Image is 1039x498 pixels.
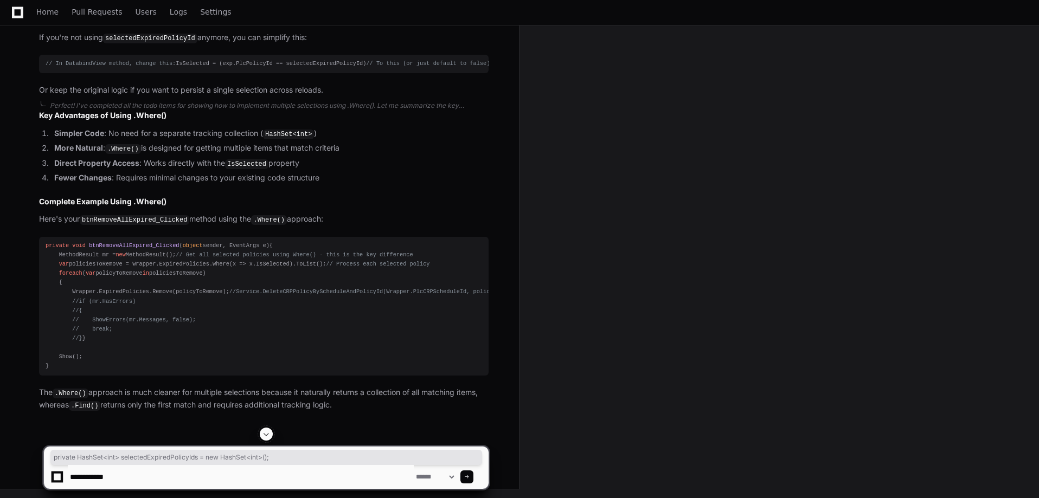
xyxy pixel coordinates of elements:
[72,298,136,305] span: //if (mr.HasErrors)
[46,59,482,68] div: IsSelected = (exp.PlcPolicyId == selectedExpiredPolicyId) IsSelected =
[51,142,489,155] li: : is designed for getting multiple items that match criteria
[51,157,489,170] li: : Works directly with the property
[170,9,187,15] span: Logs
[51,172,489,184] li: : Requires minimal changes to your existing code structure
[72,316,196,323] span: // ShowErrors(mr.Messages, false);
[366,60,493,67] span: // To this (or just default to false):
[39,196,489,207] h2: Complete Example Using .Where()
[54,143,103,152] strong: More Natural
[69,401,100,411] code: .Find()
[51,127,489,140] li: : No need for a separate tracking collection ( )
[183,242,203,249] span: object
[89,242,179,249] span: btnRemoveAllExpired_Clicked
[54,453,479,462] span: private HashSet<int> selectedExpiredPolicyIds = new HashSet<int>();
[225,159,268,169] code: IsSelected
[39,31,489,44] p: If you're not using anymore, you can simplify this:
[80,215,189,225] code: btnRemoveAllExpired_Clicked
[59,270,82,276] span: foreach
[59,261,69,267] span: var
[54,128,104,138] strong: Simpler Code
[72,242,86,249] span: void
[54,158,139,167] strong: Direct Property Access
[46,60,176,67] span: // In DatabindView method, change this:
[143,270,149,276] span: in
[72,9,122,15] span: Pull Requests
[229,288,580,295] span: //Service.DeleteCRPPolicyByScheduleAndPolicyId(Wrapper.PlcCRPScheduleId, policyToRemove.PlcPolicy...
[39,386,489,412] p: The approach is much cleaner for multiple selections because it naturally returns a collection of...
[105,144,141,154] code: .Where()
[200,9,231,15] span: Settings
[263,130,314,139] code: HashSet<int>
[326,261,430,267] span: // Process each selected policy
[36,9,59,15] span: Home
[46,241,482,371] div: { MethodResult mr = MethodResult(); policiesToRemove = Wrapper.ExpiredPolicies.Where(x => x.IsSel...
[176,251,413,258] span: // Get all selected policies using Where() - this is the key difference
[39,110,489,121] h2: Key Advantages of Using .Where()
[53,389,88,398] code: .Where()
[86,270,95,276] span: var
[72,335,82,341] span: //}
[50,101,489,110] div: Perfect! I've completed all the todo items for showing how to implement multiple selections using...
[183,242,266,249] span: sender, EventArgs e
[136,9,157,15] span: Users
[46,242,270,249] span: ( )
[72,326,112,332] span: // break;
[54,173,112,182] strong: Fewer Changes
[103,34,197,43] code: selectedExpiredPolicyId
[46,242,69,249] span: private
[251,215,287,225] code: .Where()
[39,84,489,96] p: Or keep the original logic if you want to persist a single selection across reloads.
[116,251,125,258] span: new
[39,213,489,226] p: Here's your method using the approach:
[72,307,82,314] span: //{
